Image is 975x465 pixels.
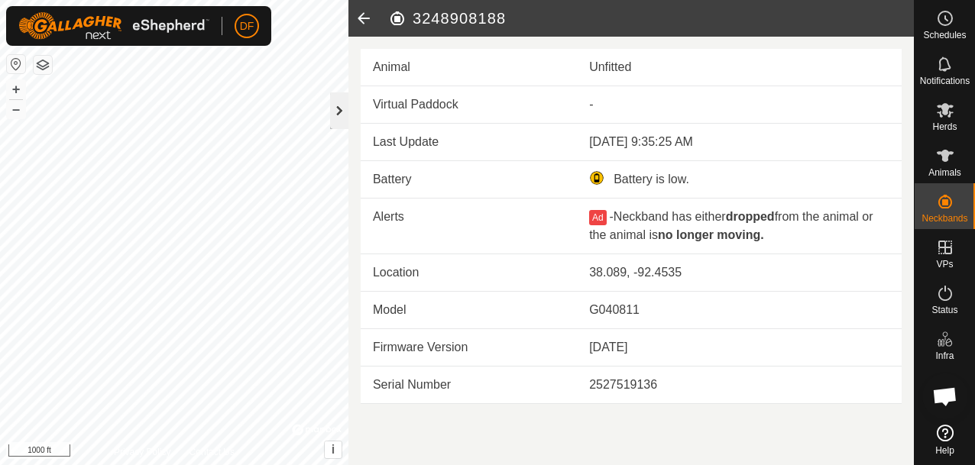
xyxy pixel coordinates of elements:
[18,12,209,40] img: Gallagher Logo
[325,441,342,458] button: i
[361,254,577,292] td: Location
[189,445,235,459] a: Contact Us
[922,214,967,223] span: Neckbands
[589,338,889,357] div: [DATE]
[361,329,577,367] td: Firmware Version
[589,58,889,76] div: Unfitted
[658,228,764,241] b: no longer moving.
[361,124,577,161] td: Last Update
[610,210,614,223] span: -
[935,446,954,455] span: Help
[589,133,889,151] div: [DATE] 9:35:25 AM
[920,76,970,86] span: Notifications
[361,86,577,124] td: Virtual Paddock
[240,18,254,34] span: DF
[589,376,889,394] div: 2527519136
[388,9,914,27] h2: 3248908188
[923,31,966,40] span: Schedules
[932,122,957,131] span: Herds
[922,373,968,419] div: Open chat
[361,367,577,404] td: Serial Number
[361,161,577,199] td: Battery
[936,260,953,269] span: VPs
[589,301,889,319] div: G040811
[7,100,25,118] button: –
[7,80,25,98] button: +
[7,55,25,73] button: Reset Map
[589,263,889,282] div: 38.089, -92.4535
[931,305,957,315] span: Status
[332,443,335,456] span: i
[361,49,577,86] td: Animal
[935,351,954,360] span: Infra
[114,445,171,459] a: Privacy Policy
[589,98,593,111] app-display-virtual-paddock-transition: -
[361,199,577,254] td: Alerts
[915,418,975,461] a: Help
[589,210,873,241] span: Neckband has either from the animal or the animal is
[589,210,606,225] button: Ad
[34,56,52,74] button: Map Layers
[928,168,961,177] span: Animals
[726,210,775,223] b: dropped
[589,170,889,189] div: Battery is low.
[361,292,577,329] td: Model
